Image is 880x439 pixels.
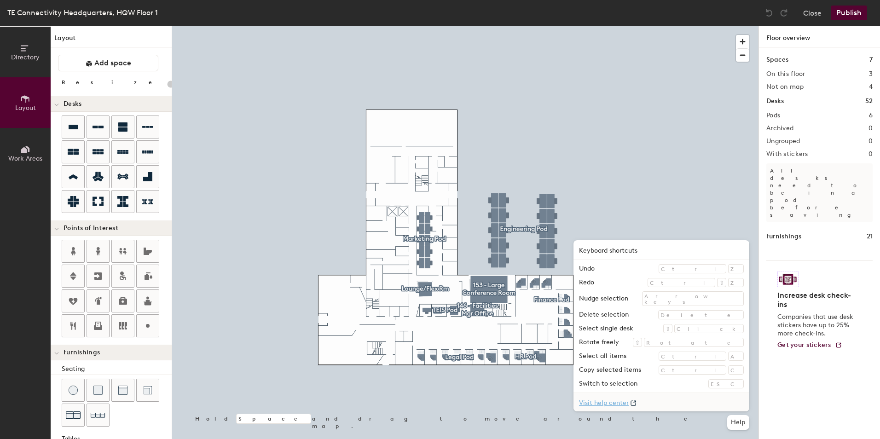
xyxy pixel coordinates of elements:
a: Visit help center [573,393,749,411]
h2: 3 [869,70,873,78]
div: Ctrl [659,365,726,375]
div: C [728,365,744,375]
img: Couch (x2) [66,408,81,422]
h2: Keyboard shortcuts [579,246,637,256]
div: Seating [62,364,172,374]
button: Publish [831,6,867,20]
button: Add space [58,55,158,71]
p: All desks need to be in a pod before saving [766,163,873,222]
h2: 0 [868,138,873,145]
img: Couch (middle) [118,386,127,395]
h1: 21 [867,231,873,242]
h1: Spaces [766,55,788,65]
div: Resize [62,79,163,86]
button: Couch (x3) [87,404,110,427]
button: Help [727,415,749,430]
div: Ctrl [659,264,726,273]
h1: Floor overview [759,26,880,47]
div: Ctrl [659,352,726,361]
span: Directory [11,53,40,61]
div: ESC [708,379,744,388]
img: Stool [69,386,78,395]
div: TE Connectivity Headquarters, HQW Floor 1 [7,7,158,18]
h2: 4 [869,83,873,91]
h1: Desks [766,96,784,106]
div: Select all items [579,351,626,361]
div: Ctrl [648,278,715,287]
h2: Archived [766,125,793,132]
div: Rotate [644,338,744,347]
div: Delete [658,310,744,319]
div: Nudge selection [579,294,628,304]
button: Stool [62,379,85,402]
span: Add space [94,58,131,68]
h2: Pods [766,112,780,119]
button: Couch (middle) [111,379,134,402]
img: Cushion [93,386,103,395]
img: Couch (x3) [91,408,105,422]
div: Switch to selection [579,379,637,389]
div: Copy selected items [579,365,641,375]
div: Rotate freely [579,337,619,347]
span: Furnishings [64,349,100,356]
h2: 0 [868,125,873,132]
div: Arrow keys [642,291,744,306]
h1: 7 [869,55,873,65]
h1: Furnishings [766,231,801,242]
span: Desks [64,100,81,108]
div: A [728,352,744,361]
span: Points of Interest [64,225,118,232]
div: Click [674,324,744,333]
img: Redo [779,8,788,17]
span: Layout [15,104,36,112]
img: Sticker logo [777,271,799,287]
button: Cushion [87,379,110,402]
span: Work Areas [8,155,42,162]
div: Undo [579,264,595,274]
h2: 6 [869,112,873,119]
div: Z [728,278,744,287]
h1: 52 [865,96,873,106]
button: Close [803,6,822,20]
button: Couch (x2) [62,404,85,427]
div: ⇧ [717,278,726,287]
h1: Layout [51,33,172,47]
div: ⇧ [633,338,642,347]
h2: Ungrouped [766,138,800,145]
h2: Not on map [766,83,804,91]
p: Companies that use desk stickers have up to 25% more check-ins. [777,313,856,338]
a: Get your stickers [777,341,842,349]
h2: 0 [868,150,873,158]
h2: On this floor [766,70,805,78]
div: Z [728,264,744,273]
button: Couch (corner) [136,379,159,402]
div: Delete selection [579,310,629,320]
h4: Increase desk check-ins [777,291,856,309]
img: Undo [764,8,774,17]
div: Redo [579,277,594,288]
div: Select single desk [579,323,633,334]
h2: With stickers [766,150,808,158]
div: ⇧ [663,324,672,333]
span: Get your stickers [777,341,831,349]
img: Couch (corner) [143,386,152,395]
